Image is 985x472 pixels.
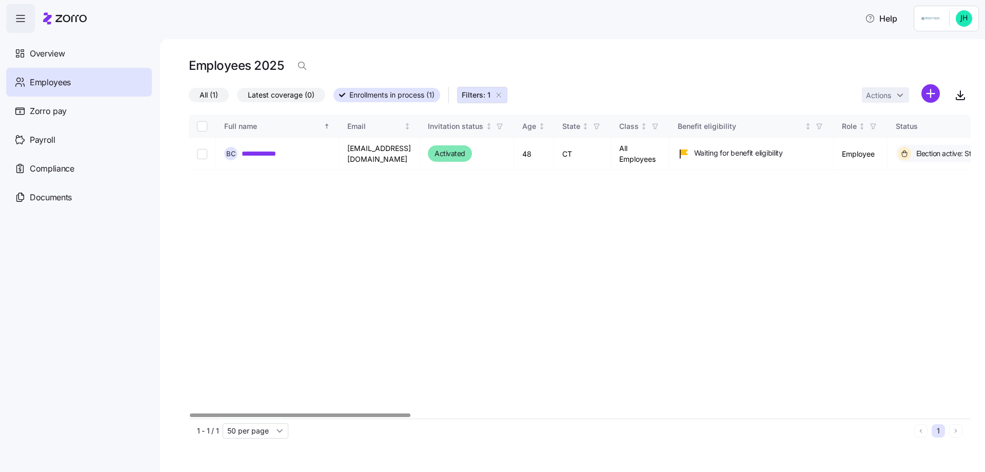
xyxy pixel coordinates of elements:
a: Overview [6,39,152,68]
input: Select all records [197,121,207,131]
button: Help [857,8,905,29]
span: Compliance [30,162,74,175]
span: Latest coverage (0) [248,88,314,102]
th: Invitation statusNot sorted [420,115,514,138]
div: Email [347,121,402,132]
td: Employee [834,138,888,170]
div: State [562,121,580,132]
a: Employees [6,68,152,97]
th: Full nameSorted ascending [216,115,339,138]
div: Not sorted [485,123,493,130]
a: Documents [6,183,152,212]
input: Select record 1 [197,148,207,159]
a: Compliance [6,154,152,183]
span: All (1) [200,88,218,102]
span: Help [865,12,897,25]
div: Invitation status [428,121,483,132]
img: Employer logo [920,12,941,25]
h1: Employees 2025 [189,58,284,73]
div: Benefit eligibility [678,121,803,132]
div: Not sorted [804,123,812,130]
div: Status [896,121,971,132]
span: Payroll [30,134,55,146]
span: B C [226,150,236,157]
td: All Employees [611,138,669,170]
td: [EMAIL_ADDRESS][DOMAIN_NAME] [339,138,420,170]
button: Previous page [914,424,928,438]
td: CT [554,138,611,170]
button: Next page [949,424,962,438]
th: StateNot sorted [554,115,611,138]
th: Benefit eligibilityNot sorted [669,115,834,138]
div: Not sorted [538,123,545,130]
a: Zorro pay [6,97,152,125]
div: Not sorted [582,123,589,130]
div: Not sorted [404,123,411,130]
div: Full name [224,121,322,132]
th: EmailNot sorted [339,115,420,138]
button: Actions [862,87,909,103]
button: Filters: 1 [457,87,507,103]
div: Not sorted [640,123,647,130]
span: Overview [30,47,65,60]
span: Activated [435,147,465,160]
span: Documents [30,191,72,204]
span: Waiting for benefit eligibility [694,148,783,158]
th: AgeNot sorted [514,115,554,138]
span: Actions [866,92,891,99]
span: Filters: 1 [462,90,490,100]
th: ClassNot sorted [611,115,669,138]
span: Employees [30,76,71,89]
td: 48 [514,138,554,170]
th: RoleNot sorted [834,115,888,138]
div: Not sorted [858,123,865,130]
div: Role [842,121,857,132]
a: Payroll [6,125,152,154]
span: Zorro pay [30,105,67,118]
button: 1 [932,424,945,438]
svg: add icon [921,84,940,103]
img: 8c8e6c77ffa765d09eea4464d202a615 [956,10,972,27]
div: Age [522,121,536,132]
div: Sorted ascending [323,123,330,130]
span: 1 - 1 / 1 [197,426,219,436]
div: Class [619,121,639,132]
span: Enrollments in process (1) [349,88,435,102]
